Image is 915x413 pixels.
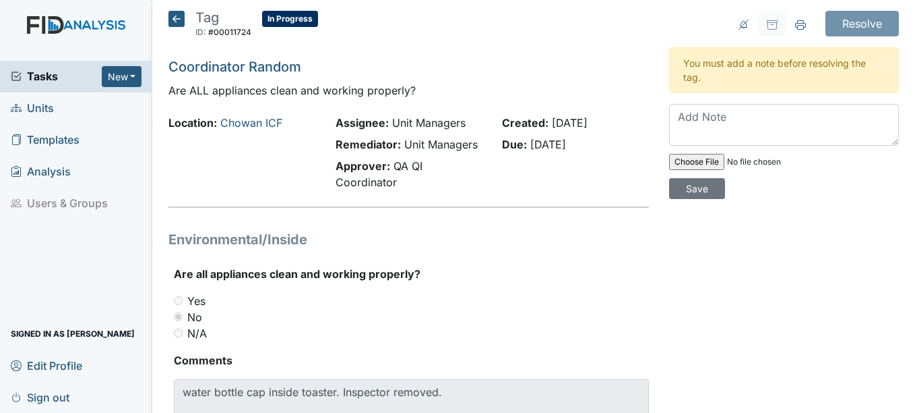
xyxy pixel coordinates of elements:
[262,11,318,27] span: In Progress
[174,312,183,321] input: No
[208,27,251,37] span: #00011724
[174,352,648,368] strong: Comments
[195,27,206,37] span: ID:
[168,229,648,250] h1: Environmental/Inside
[336,138,401,151] strong: Remediator:
[174,266,420,282] label: Are all appliances clean and working properly?
[195,9,219,26] span: Tag
[11,355,82,376] span: Edit Profile
[168,59,301,75] a: Coordinator Random
[174,329,183,337] input: N/A
[825,11,899,36] input: Resolve
[220,116,282,130] a: Chowan ICF
[11,130,80,150] span: Templates
[187,309,202,325] label: No
[11,323,135,344] span: Signed in as [PERSON_NAME]
[552,116,588,130] span: [DATE]
[11,387,69,408] span: Sign out
[174,296,183,305] input: Yes
[102,66,142,87] button: New
[404,138,478,151] span: Unit Managers
[11,68,102,84] a: Tasks
[530,138,566,151] span: [DATE]
[392,116,466,130] span: Unit Managers
[336,159,390,173] strong: Approver:
[11,161,71,182] span: Analysis
[187,293,206,309] label: Yes
[187,325,207,341] label: N/A
[669,178,725,199] input: Save
[669,47,899,93] div: You must add a note before resolving the tag.
[11,98,54,119] span: Units
[502,116,548,130] strong: Created:
[502,138,527,151] strong: Due:
[168,116,217,130] strong: Location:
[336,116,389,130] strong: Assignee:
[168,82,648,99] p: Are ALL appliances clean and working properly?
